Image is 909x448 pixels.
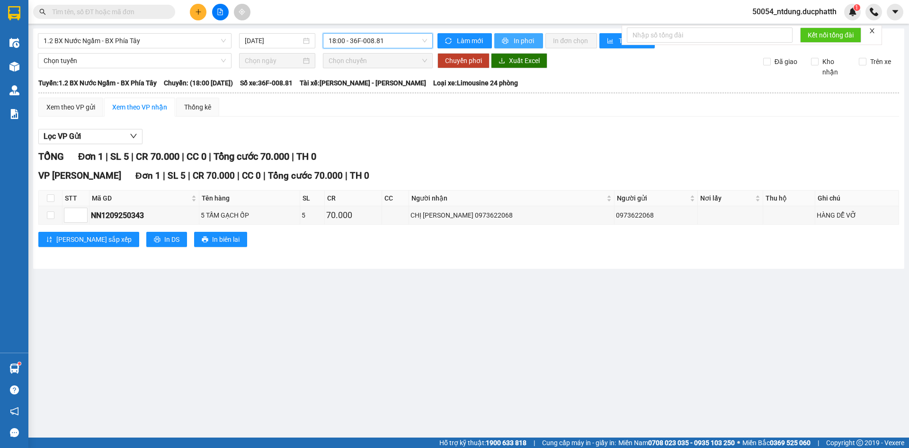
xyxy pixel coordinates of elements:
span: Tổng cước 70.000 [214,151,289,162]
div: 5 [302,210,323,220]
span: | [163,170,165,181]
span: CC 0 [242,170,261,181]
div: 0973622068 [616,210,695,220]
div: Thống kê [184,102,211,112]
span: Cung cấp máy in - giấy in: [542,438,616,448]
img: icon-new-feature [848,8,857,16]
span: down [130,132,137,140]
span: Chọn tuyến [44,54,226,68]
input: Chọn ngày [245,55,301,66]
button: sort-ascending[PERSON_NAME] sắp xếp [38,232,139,247]
span: [PERSON_NAME] sắp xếp [56,234,132,245]
span: Tổng cước 70.000 [268,170,343,181]
span: sort-ascending [46,236,53,244]
button: aim [234,4,250,20]
span: | [292,151,294,162]
span: Tài xế: [PERSON_NAME] - [PERSON_NAME] [300,78,426,88]
span: | [106,151,108,162]
input: 12/09/2025 [245,36,301,46]
span: message [10,428,19,437]
span: | [131,151,134,162]
span: caret-down [891,8,900,16]
button: In đơn chọn [545,33,597,48]
span: | [188,170,190,181]
span: Người nhận [411,193,605,203]
span: Hỗ trợ kỹ thuật: [439,438,526,448]
span: CC 0 [187,151,206,162]
th: CR [325,191,382,206]
strong: 1900 633 818 [486,439,526,447]
span: Miền Nam [618,438,735,448]
sup: 1 [854,4,860,11]
span: TỔNG [38,151,64,162]
span: Kho nhận [819,56,852,77]
span: VP [PERSON_NAME] [38,170,121,181]
div: HÀNG DỄ VỠ [817,210,897,220]
sup: 1 [18,362,21,365]
span: | [237,170,240,181]
th: Thu hộ [763,191,815,206]
span: CR 70.000 [193,170,235,181]
span: Mã GD [92,193,189,203]
strong: 0369 525 060 [770,439,811,447]
span: search [39,9,46,15]
th: Ghi chú [815,191,899,206]
span: Trên xe [866,56,895,67]
span: download [499,57,505,65]
span: In phơi [514,36,535,46]
th: SL [300,191,325,206]
span: file-add [217,9,223,15]
span: Loại xe: Limousine 24 phòng [433,78,518,88]
strong: 0708 023 035 - 0935 103 250 [648,439,735,447]
span: SL 5 [110,151,129,162]
span: | [263,170,266,181]
th: Tên hàng [199,191,300,206]
img: logo-vxr [8,6,20,20]
span: notification [10,407,19,416]
button: plus [190,4,206,20]
img: warehouse-icon [9,62,19,72]
span: | [345,170,348,181]
input: Nhập số tổng đài [627,27,793,43]
span: CR 70.000 [136,151,179,162]
span: In DS [164,234,179,245]
span: Chọn chuyến [329,54,427,68]
th: STT [62,191,89,206]
span: | [182,151,184,162]
img: solution-icon [9,109,19,119]
b: Tuyến: 1.2 BX Nước Ngầm - BX Phía Tây [38,79,157,87]
button: Lọc VP Gửi [38,129,143,144]
span: 1 [855,4,858,11]
span: bar-chart [607,37,615,45]
span: question-circle [10,385,19,394]
button: Chuyển phơi [437,53,490,68]
div: Xem theo VP gửi [46,102,95,112]
span: printer [502,37,510,45]
span: Kết nối tổng đài [808,30,854,40]
span: plus [195,9,202,15]
button: downloadXuất Excel [491,53,547,68]
div: 70.000 [326,209,380,222]
img: warehouse-icon [9,38,19,48]
span: printer [154,236,160,244]
span: Miền Bắc [742,438,811,448]
td: NN1209250343 [89,206,199,225]
span: Xuất Excel [509,55,540,66]
button: bar-chartThống kê [599,33,655,48]
span: | [818,438,819,448]
div: 5 TẤM GẠCH ỐP [201,210,298,220]
span: Làm mới [457,36,484,46]
span: 1.2 BX Nước Ngầm - BX Phía Tây [44,34,226,48]
div: Xem theo VP nhận [112,102,167,112]
button: printerIn phơi [494,33,543,48]
span: 18:00 - 36F-008.81 [329,34,427,48]
span: Chuyến: (18:00 [DATE]) [164,78,233,88]
span: aim [239,9,245,15]
span: TH 0 [296,151,316,162]
button: Kết nối tổng đài [800,27,861,43]
span: printer [202,236,208,244]
span: sync [445,37,453,45]
button: syncLàm mới [437,33,492,48]
span: In biên lai [212,234,240,245]
span: TH 0 [350,170,369,181]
